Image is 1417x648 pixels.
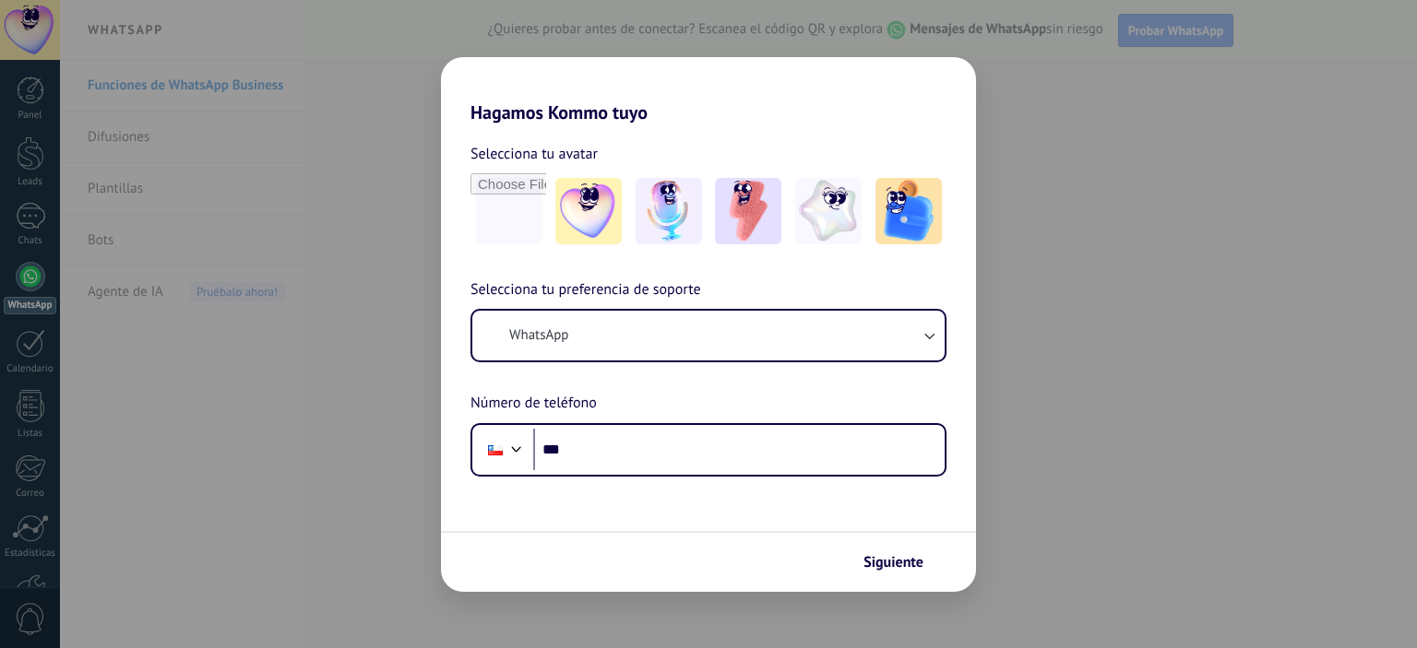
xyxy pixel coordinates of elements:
[509,326,568,345] span: WhatsApp
[470,142,598,166] span: Selecciona tu avatar
[875,178,942,244] img: -5.jpeg
[472,311,945,360] button: WhatsApp
[863,556,923,569] span: Siguiente
[470,278,701,302] span: Selecciona tu preferencia de soporte
[715,178,781,244] img: -3.jpeg
[795,178,862,244] img: -4.jpeg
[470,392,597,416] span: Número de teléfono
[855,547,948,578] button: Siguiente
[636,178,702,244] img: -2.jpeg
[555,178,622,244] img: -1.jpeg
[478,430,513,469] div: Chile: + 56
[441,57,976,124] h2: Hagamos Kommo tuyo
